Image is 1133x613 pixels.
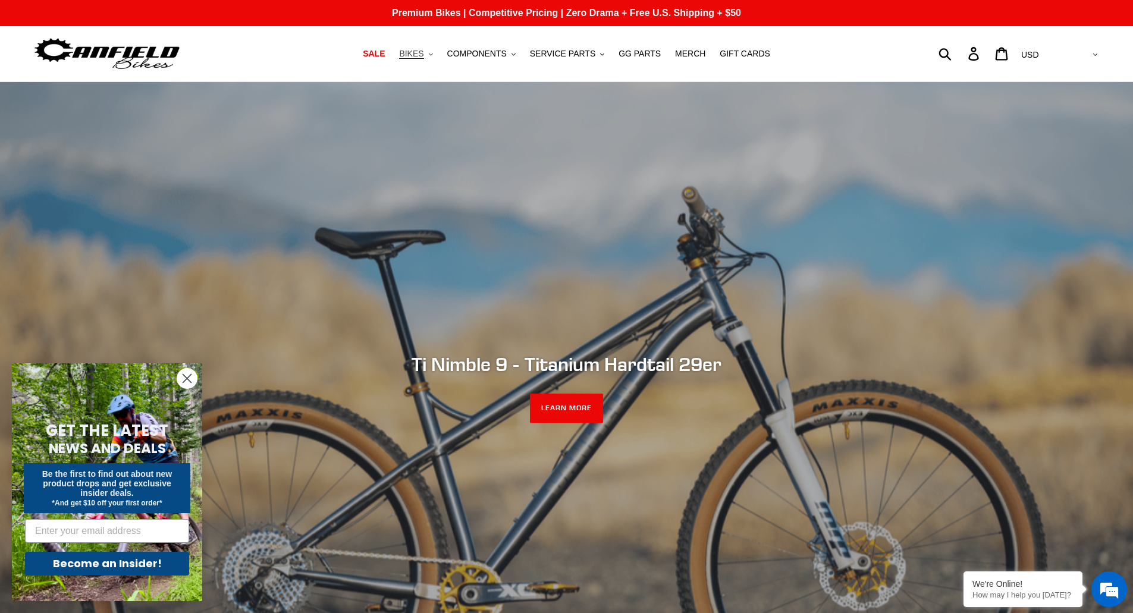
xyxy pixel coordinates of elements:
span: SALE [363,49,385,59]
span: GET THE LATEST [46,420,168,441]
span: *And get $10 off your first order* [52,499,162,507]
span: COMPONENTS [447,49,507,59]
button: COMPONENTS [441,46,522,62]
button: Close dialog [177,368,197,389]
input: Enter your email address [25,519,189,543]
img: Canfield Bikes [33,35,181,73]
a: SALE [357,46,391,62]
button: Become an Insider! [25,552,189,576]
span: GIFT CARDS [720,49,770,59]
span: GG PARTS [619,49,661,59]
span: NEWS AND DEALS [49,439,166,458]
input: Search [945,40,975,67]
button: SERVICE PARTS [524,46,610,62]
button: BIKES [393,46,438,62]
a: MERCH [669,46,711,62]
h2: Ti Nimble 9 - Titanium Hardtail 29er [243,353,891,376]
span: Be the first to find out about new product drops and get exclusive insider deals. [42,469,172,498]
a: GG PARTS [613,46,667,62]
span: SERVICE PARTS [530,49,595,59]
a: LEARN MORE [530,394,603,423]
p: How may I help you today? [972,590,1074,599]
a: GIFT CARDS [714,46,776,62]
span: BIKES [399,49,423,59]
span: MERCH [675,49,705,59]
div: We're Online! [972,579,1074,589]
